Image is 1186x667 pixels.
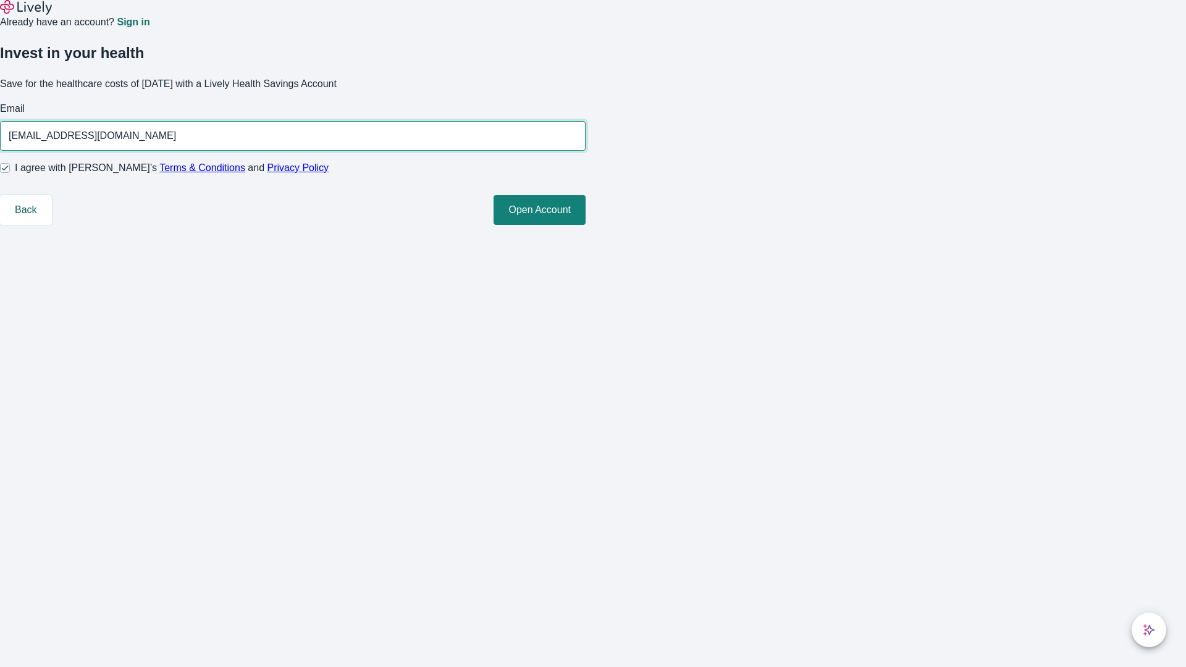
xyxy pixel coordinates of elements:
a: Sign in [117,17,149,27]
svg: Lively AI Assistant [1143,624,1155,636]
span: I agree with [PERSON_NAME]’s and [15,161,329,175]
button: Open Account [494,195,586,225]
button: chat [1132,613,1166,647]
a: Privacy Policy [267,162,329,173]
a: Terms & Conditions [159,162,245,173]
